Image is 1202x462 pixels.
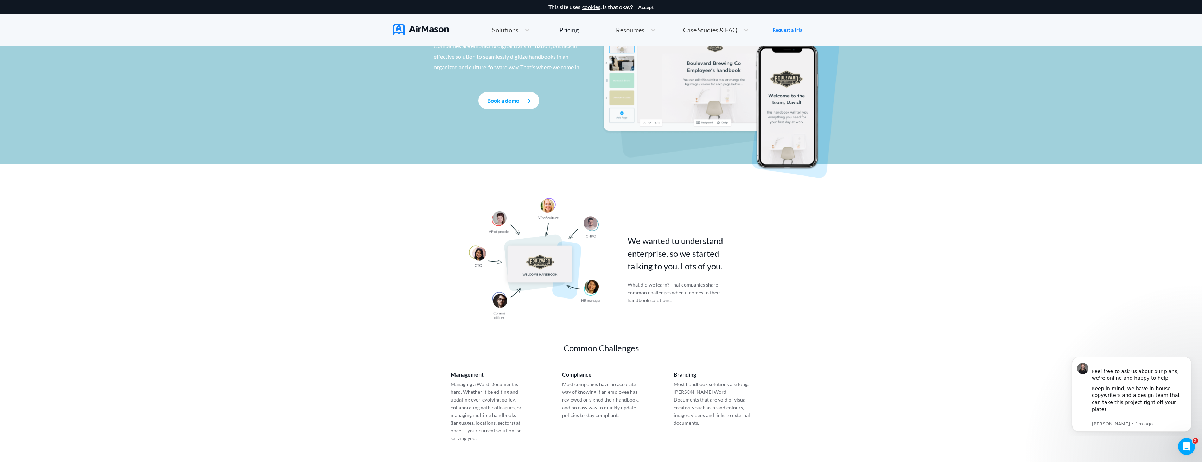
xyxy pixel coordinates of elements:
img: AirMason Logo [393,24,449,35]
img: handbook intro [469,198,601,319]
div: Keep in mind, we have in-house copywriters and a design team that can take this project right off... [31,28,125,63]
div: Pricing [559,27,579,33]
iframe: Intercom notifications message [1061,357,1202,436]
button: Accept cookies [638,5,654,10]
img: Profile image for Holly [16,6,27,17]
a: Pricing [559,24,579,36]
p: Common Challenges [496,342,707,354]
iframe: Intercom live chat [1178,438,1195,455]
span: 2 [1193,438,1198,444]
p: Managing a Word Document is hard. Whether it be editing and updating ever-evolving policy, collab... [451,380,529,442]
p: Message from Holly, sent 1m ago [31,64,125,70]
div: Management [451,371,529,378]
span: Solutions [492,27,519,33]
p: Most companies have no accurate way of knowing if an employee has reviewed or signed their handbo... [562,380,640,419]
span: Case Studies & FAQ [683,27,737,33]
div: Message content [31,4,125,63]
a: Request a trial [772,26,804,33]
div: Feel free to ask us about our plans, we're online and happy to help. [31,4,125,25]
p: What did we learn? That companies share common challenges when it comes to their handbook solutions. [628,281,725,304]
div: Compliance [562,371,640,378]
p: We wanted to understand enterprise, so we started talking to you. Lots of you. [628,235,742,272]
a: cookies [582,4,600,10]
p: Companies are embracing digital transformation, but lack an effective solution to seamlessly digi... [434,41,584,72]
button: Book a demo [478,92,539,109]
p: Most handbook solutions are long, [PERSON_NAME] Word Documents that are void of visual creativity... [674,380,752,427]
span: Resources [616,27,644,33]
div: Branding [674,371,752,378]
